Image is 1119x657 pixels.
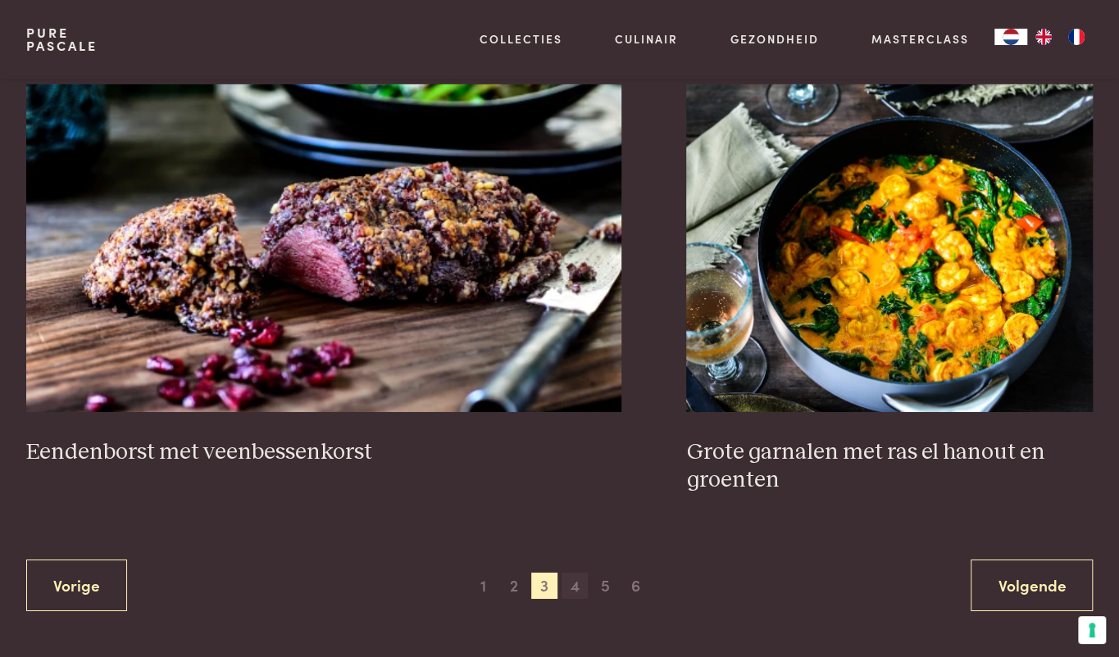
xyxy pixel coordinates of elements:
span: 1 [471,573,497,599]
span: 4 [562,573,588,599]
a: Eendenborst met veenbessenkorst Eendenborst met veenbessenkorst [26,84,621,466]
a: NL [994,29,1027,45]
a: Volgende [971,560,1093,611]
a: FR [1060,29,1093,45]
span: 3 [531,573,557,599]
a: Masterclass [871,30,968,48]
span: 5 [592,573,618,599]
span: 6 [623,573,649,599]
div: Language [994,29,1027,45]
a: EN [1027,29,1060,45]
a: Grote garnalen met ras el hanout en groenten Grote garnalen met ras el hanout en groenten [686,84,1093,495]
a: Collecties [480,30,562,48]
aside: Language selected: Nederlands [994,29,1093,45]
a: Gezondheid [730,30,819,48]
span: 2 [501,573,527,599]
a: Vorige [26,560,127,611]
h3: Eendenborst met veenbessenkorst [26,438,621,467]
ul: Language list [1027,29,1093,45]
img: Eendenborst met veenbessenkorst [26,84,621,412]
a: PurePascale [26,26,98,52]
img: Grote garnalen met ras el hanout en groenten [686,84,1093,412]
h3: Grote garnalen met ras el hanout en groenten [686,438,1093,495]
a: Culinair [615,30,678,48]
button: Uw voorkeuren voor toestemming voor trackingtechnologieën [1078,616,1106,644]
